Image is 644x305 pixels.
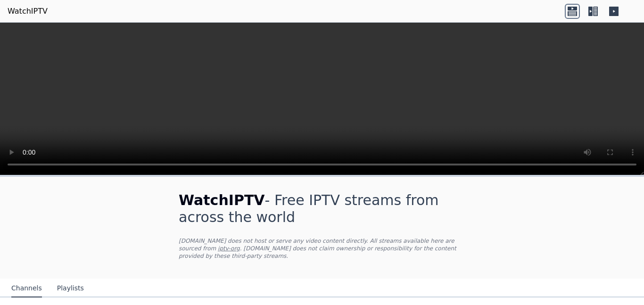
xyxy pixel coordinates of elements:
[8,6,48,17] a: WatchIPTV
[11,280,42,297] button: Channels
[57,280,84,297] button: Playlists
[179,237,465,260] p: [DOMAIN_NAME] does not host or serve any video content directly. All streams available here are s...
[218,245,240,252] a: iptv-org
[179,192,465,226] h1: - Free IPTV streams from across the world
[179,192,265,208] span: WatchIPTV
